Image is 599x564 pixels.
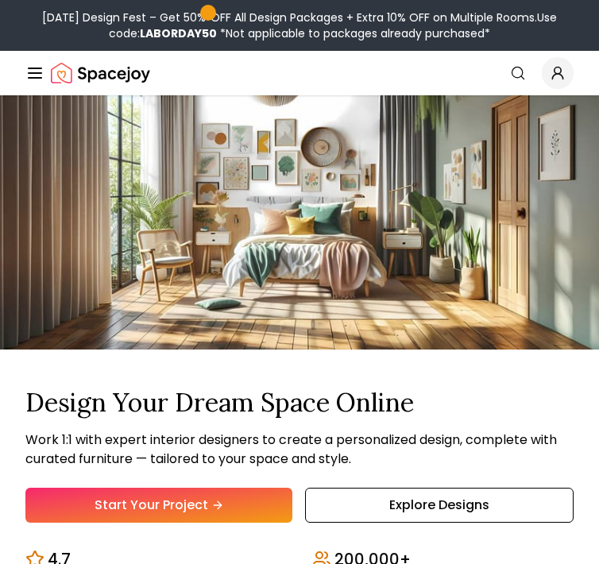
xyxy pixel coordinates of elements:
a: Start Your Project [25,488,292,523]
h1: Design Your Dream Space Online [25,388,574,418]
a: Spacejoy [51,57,150,89]
img: Spacejoy Logo [51,57,150,89]
div: [DATE] Design Fest – Get 50% OFF All Design Packages + Extra 10% OFF on Multiple Rooms. [6,10,593,41]
nav: Global [25,51,574,95]
a: Explore Designs [305,488,574,523]
span: *Not applicable to packages already purchased* [217,25,490,41]
b: LABORDAY50 [140,25,217,41]
p: Work 1:1 with expert interior designers to create a personalized design, complete with curated fu... [25,431,574,469]
span: Use code: [109,10,557,41]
